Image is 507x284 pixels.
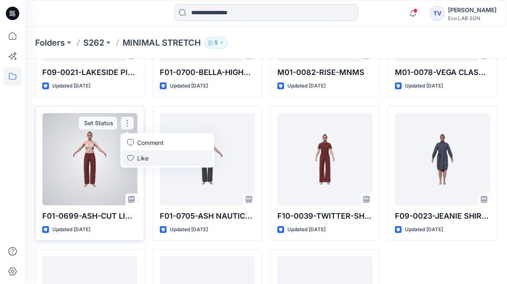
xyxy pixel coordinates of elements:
a: Folders [35,37,65,49]
p: Like [137,154,149,163]
p: Updated [DATE] [52,82,90,90]
p: F01-0699-ASH-CUT LINE-MNMS [42,210,137,222]
p: F09-0023-JEANIE SHIRT DRESS-MNMS [395,210,490,222]
div: Evo LAB SGN [448,15,497,21]
p: M01-0078-VEGA CLASSIC-MNMS [395,67,490,78]
p: F10-0039-TWITTER-SHORT SLEEVE-MNMS [277,210,372,222]
p: F01-0705-ASH NAUTICAL-MNMS [160,210,255,222]
p: Updated [DATE] [170,82,208,90]
a: F10-0039-TWITTER-SHORT SLEEVE-MNMS [277,113,372,205]
p: Updated [DATE] [287,225,325,234]
p: F01-0700-BELLA-HIGHRISE-MNMS [160,67,255,78]
a: F01-0699-ASH-CUT LINE-MNMS [42,113,137,205]
p: Updated [DATE] [405,225,443,234]
p: Updated [DATE] [170,225,208,234]
button: 5 [204,37,228,49]
div: TV [430,6,445,21]
p: Updated [DATE] [287,82,325,90]
a: S262 [83,37,104,49]
div: [PERSON_NAME] [448,5,497,15]
a: F09-0023-JEANIE SHIRT DRESS-MNMS [395,113,490,205]
p: M01-0082-RISE-MNMS [277,67,372,78]
p: F09-0021-LAKESIDE PINAFORE-[GEOGRAPHIC_DATA] [42,67,137,78]
a: F01-0705-ASH NAUTICAL-MNMS [160,113,255,205]
p: Updated [DATE] [52,225,90,234]
p: Comment [137,138,164,147]
p: MINIMAL STRETCH [123,37,201,49]
p: 5 [215,38,218,47]
p: Updated [DATE] [405,82,443,90]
